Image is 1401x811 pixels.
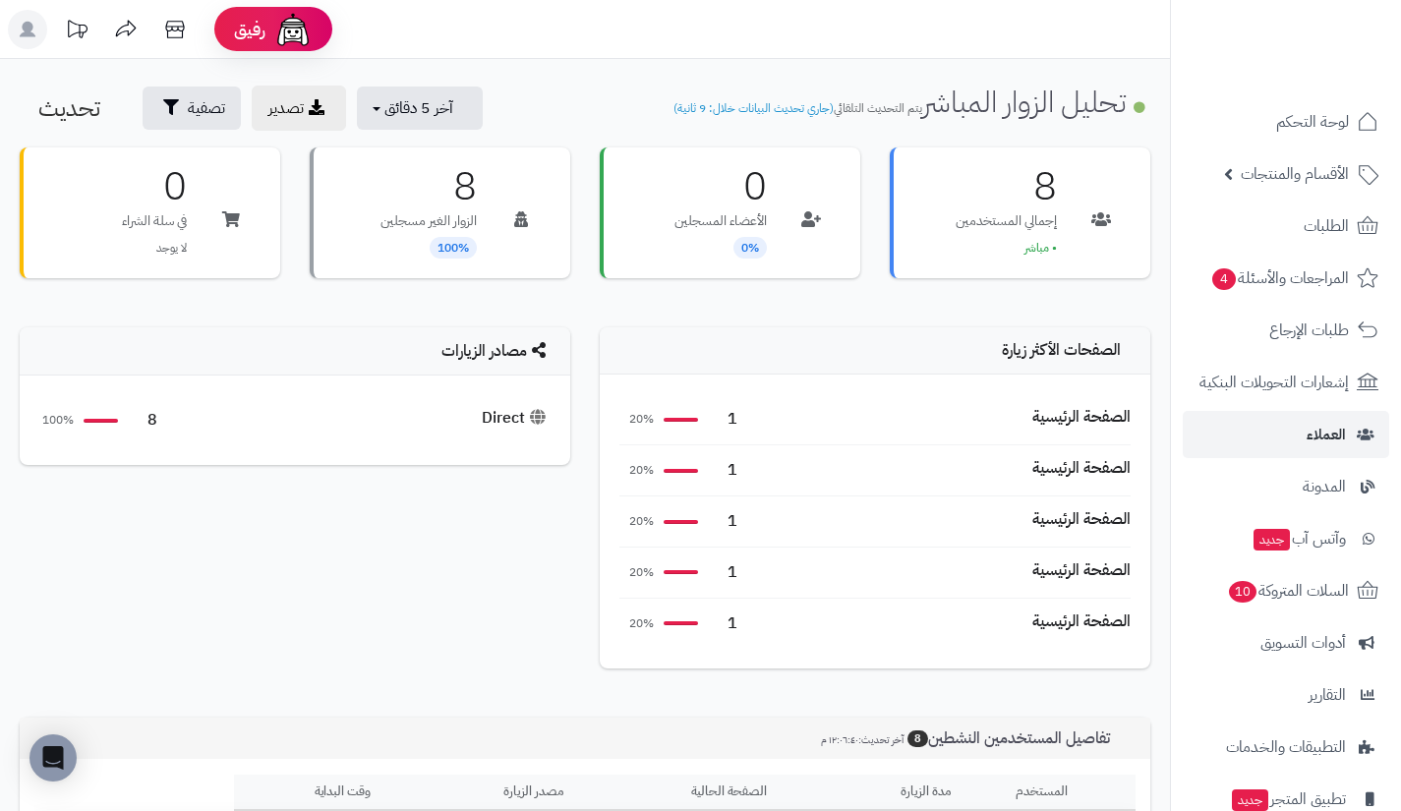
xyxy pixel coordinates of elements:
span: 1 [708,612,737,635]
span: جديد [1254,529,1290,550]
span: 20% [619,615,654,632]
span: 20% [619,411,654,428]
img: logo-2.png [1267,15,1382,56]
p: في سلة الشراء [122,211,187,231]
span: إشعارات التحويلات البنكية [1199,369,1349,396]
a: أدوات التسويق [1183,619,1389,666]
span: جديد [1232,789,1268,811]
span: المراجعات والأسئلة [1210,264,1349,292]
span: التقارير [1309,681,1346,709]
th: الصفحة الحالية [614,775,844,811]
a: العملاء [1183,411,1389,458]
a: التقارير [1183,671,1389,719]
div: الصفحة الرئيسية [1032,559,1131,582]
th: المستخدم [1008,775,1136,811]
a: لوحة التحكم [1183,98,1389,145]
div: Direct [482,407,551,430]
span: طلبات الإرجاع [1269,317,1349,344]
div: الصفحة الرئيسية [1032,457,1131,480]
small: آخر تحديث: [821,732,904,747]
span: المدونة [1303,473,1346,500]
button: تصفية [143,87,241,130]
span: 8 [907,730,928,747]
span: (جاري تحديث البيانات خلال: 9 ثانية) [673,99,834,117]
th: وقت البداية [234,775,452,811]
span: التطبيقات والخدمات [1226,733,1346,761]
span: لوحة التحكم [1276,108,1349,136]
div: الصفحة الرئيسية [1032,610,1131,633]
a: تحديثات المنصة [52,10,101,54]
span: العملاء [1307,421,1346,448]
span: 100% [430,237,477,259]
span: 20% [619,462,654,479]
a: المدونة [1183,463,1389,510]
span: 100% [39,412,74,429]
div: الصفحة الرئيسية [1032,508,1131,531]
a: طلبات الإرجاع [1183,307,1389,354]
span: تصفية [188,96,225,120]
h1: تحليل الزوار المباشر [673,86,1150,118]
img: ai-face.png [273,10,313,49]
span: ١٢:٠٦:٤٠ م [821,732,858,747]
h4: الصفحات الأكثر زيارة [619,342,1131,360]
span: الطلبات [1304,212,1349,240]
span: 1 [708,510,737,533]
span: آخر 5 دقائق [384,96,453,120]
span: 1 [708,561,737,584]
a: إشعارات التحويلات البنكية [1183,359,1389,406]
span: رفيق [234,18,265,41]
a: تصدير [252,86,346,131]
h3: 0 [122,167,187,206]
span: لا يوجد [156,239,187,257]
span: 8 [128,409,157,432]
p: الأعضاء المسجلين [674,211,767,231]
span: 20% [619,513,654,530]
span: الأقسام والمنتجات [1241,160,1349,188]
span: 10 [1229,581,1257,604]
span: 1 [708,459,737,482]
h3: تفاصيل المستخدمين النشطين [806,729,1136,748]
a: السلات المتروكة10 [1183,567,1389,614]
span: السلات المتروكة [1227,577,1349,605]
h3: 8 [956,167,1057,206]
span: • مباشر [1024,239,1057,257]
h3: 8 [380,167,477,206]
span: أدوات التسويق [1260,629,1346,657]
span: 0% [733,237,767,259]
a: وآتس آبجديد [1183,515,1389,562]
span: 4 [1212,268,1237,291]
p: إجمالي المستخدمين [956,211,1057,231]
span: 20% [619,564,654,581]
span: 1 [708,408,737,431]
button: آخر 5 دقائق [357,87,483,130]
span: وآتس آب [1252,525,1346,552]
small: يتم التحديث التلقائي [673,99,922,117]
p: الزوار الغير مسجلين [380,211,477,231]
h4: مصادر الزيارات [39,342,551,361]
h3: 0 [674,167,767,206]
div: Open Intercom Messenger [29,734,77,782]
a: المراجعات والأسئلة4 [1183,255,1389,302]
a: التطبيقات والخدمات [1183,724,1389,771]
th: مصدر الزيارة [452,775,614,811]
th: مدة الزيارة [844,775,1008,811]
a: الطلبات [1183,203,1389,250]
span: تحديث [38,90,100,126]
button: تحديث [23,87,132,130]
div: الصفحة الرئيسية [1032,406,1131,429]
